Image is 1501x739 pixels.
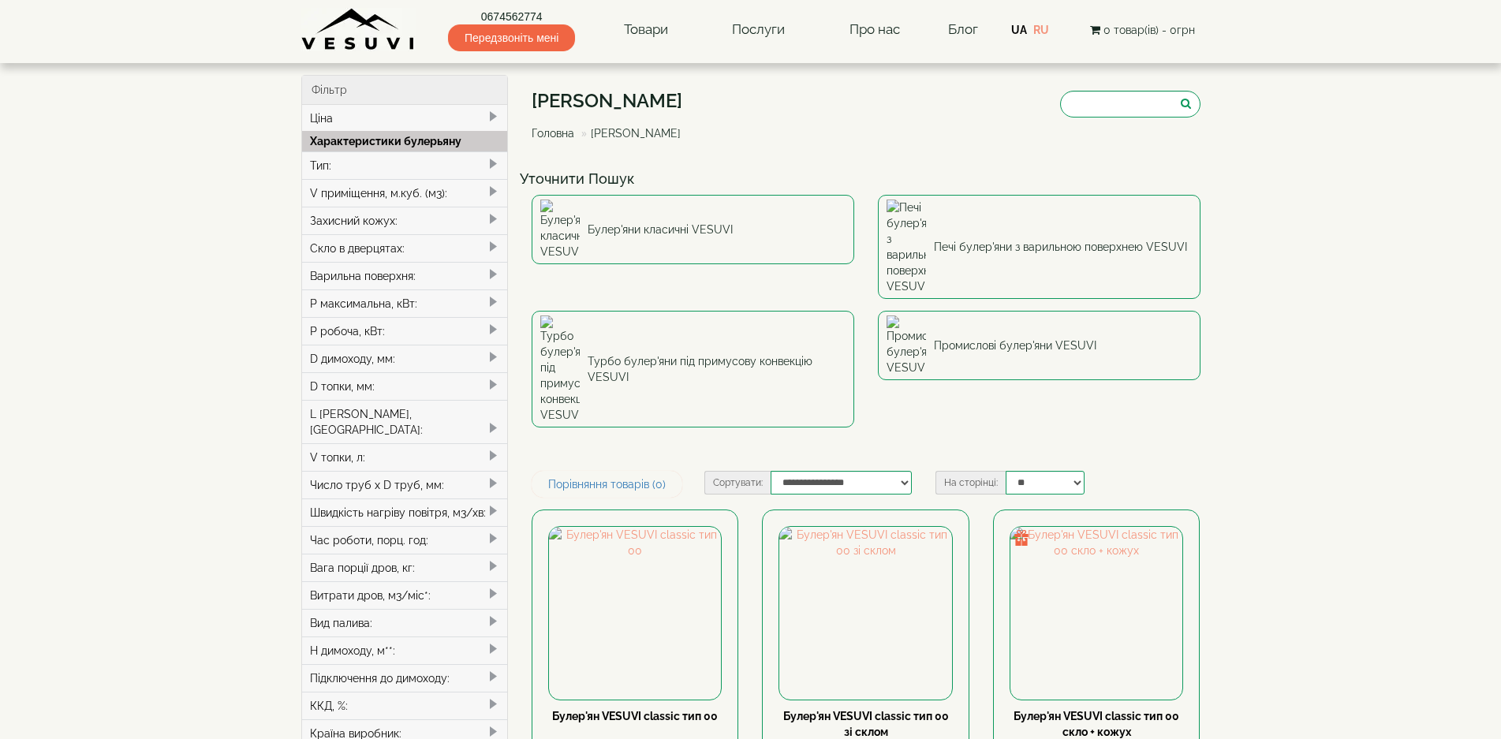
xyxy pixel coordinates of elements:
a: Порівняння товарів (0) [532,471,682,498]
img: Булер'ян VESUVI classic тип 00 скло + кожух [1010,527,1182,699]
label: На сторінці: [935,471,1006,495]
li: [PERSON_NAME] [577,125,681,141]
img: Печі булер'яни з варильною поверхнею VESUVI [887,200,926,294]
div: P робоча, кВт: [302,317,508,345]
img: Турбо булер'яни під примусову конвекцію VESUVI [540,315,580,423]
div: Швидкість нагріву повітря, м3/хв: [302,498,508,526]
div: V приміщення, м.куб. (м3): [302,179,508,207]
div: Витрати дров, м3/міс*: [302,581,508,609]
span: Передзвоніть мені [448,24,575,51]
div: ККД, %: [302,692,508,719]
div: L [PERSON_NAME], [GEOGRAPHIC_DATA]: [302,400,508,443]
div: Характеристики булерьяну [302,131,508,151]
a: Послуги [716,12,801,48]
h4: Уточнити Пошук [520,171,1212,187]
a: 0674562774 [448,9,575,24]
a: Булер'яни класичні VESUVI Булер'яни класичні VESUVI [532,195,854,264]
div: Вид палива: [302,609,508,636]
div: Варильна поверхня: [302,262,508,289]
a: Промислові булер'яни VESUVI Промислові булер'яни VESUVI [878,311,1200,380]
div: Фільтр [302,76,508,105]
label: Сортувати: [704,471,771,495]
img: Булер'яни класичні VESUVI [540,200,580,259]
a: UA [1011,24,1027,36]
a: Про нас [834,12,916,48]
div: Час роботи, порц. год: [302,526,508,554]
div: Скло в дверцятах: [302,234,508,262]
a: RU [1033,24,1049,36]
button: 0 товар(ів) - 0грн [1085,21,1200,39]
div: Число труб x D труб, мм: [302,471,508,498]
a: Блог [948,21,978,37]
a: Печі булер'яни з варильною поверхнею VESUVI Печі булер'яни з варильною поверхнею VESUVI [878,195,1200,299]
div: P максимальна, кВт: [302,289,508,317]
a: Булер'ян VESUVI classic тип 00 зі склом [783,710,949,738]
div: D топки, мм: [302,372,508,400]
a: Товари [608,12,684,48]
div: D димоходу, мм: [302,345,508,372]
img: Булер'ян VESUVI classic тип 00 зі склом [779,527,951,699]
div: H димоходу, м**: [302,636,508,664]
a: Булер'ян VESUVI classic тип 00 скло + кожух [1014,710,1179,738]
img: Булер'ян VESUVI classic тип 00 [549,527,721,699]
img: Завод VESUVI [301,8,416,51]
div: Захисний кожух: [302,207,508,234]
div: Ціна [302,105,508,132]
img: Промислові булер'яни VESUVI [887,315,926,375]
div: Тип: [302,151,508,179]
h1: [PERSON_NAME] [532,91,693,111]
a: Турбо булер'яни під примусову конвекцію VESUVI Турбо булер'яни під примусову конвекцію VESUVI [532,311,854,427]
a: Головна [532,127,574,140]
div: Підключення до димоходу: [302,664,508,692]
span: 0 товар(ів) - 0грн [1103,24,1195,36]
img: gift [1014,530,1029,546]
a: Булер'ян VESUVI classic тип 00 [552,710,718,722]
div: V топки, л: [302,443,508,471]
div: Вага порції дров, кг: [302,554,508,581]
